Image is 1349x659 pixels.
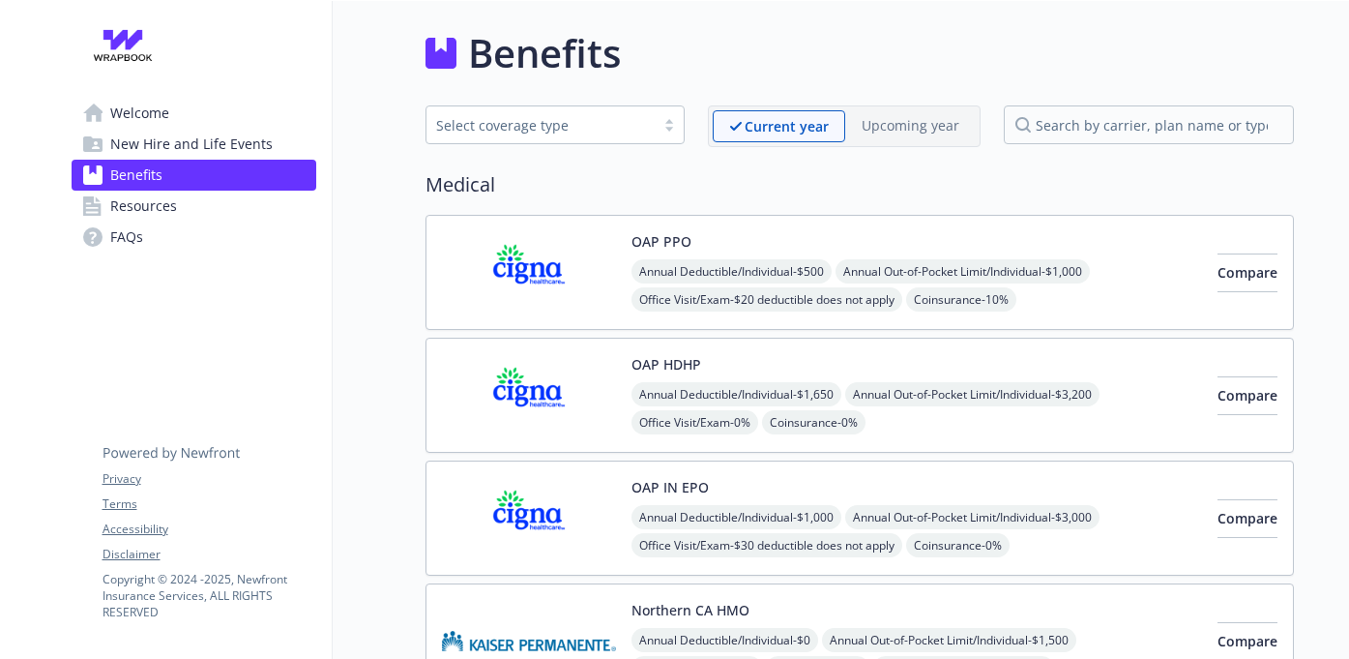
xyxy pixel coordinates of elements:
[762,410,865,434] span: Coinsurance - 0%
[631,628,818,652] span: Annual Deductible/Individual - $0
[103,521,315,538] a: Accessibility
[442,354,616,436] img: CIGNA carrier logo
[631,600,749,620] button: Northern CA HMO
[1217,509,1277,527] span: Compare
[72,98,316,129] a: Welcome
[468,24,621,82] h1: Benefits
[1004,105,1294,144] input: search by carrier, plan name or type
[845,110,976,142] span: Upcoming year
[1217,254,1277,292] button: Compare
[110,191,177,222] span: Resources
[1217,376,1277,415] button: Compare
[845,505,1100,529] span: Annual Out-of-Pocket Limit/Individual - $3,000
[103,571,315,620] p: Copyright © 2024 - 2025 , Newfront Insurance Services, ALL RIGHTS RESERVED
[425,170,1294,199] h2: Medical
[845,382,1100,406] span: Annual Out-of-Pocket Limit/Individual - $3,200
[631,477,709,497] button: OAP IN EPO
[631,382,841,406] span: Annual Deductible/Individual - $1,650
[745,116,829,136] p: Current year
[862,115,959,135] p: Upcoming year
[72,129,316,160] a: New Hire and Life Events
[1217,386,1277,404] span: Compare
[906,533,1010,557] span: Coinsurance - 0%
[822,628,1076,652] span: Annual Out-of-Pocket Limit/Individual - $1,500
[103,470,315,488] a: Privacy
[631,231,691,252] button: OAP PPO
[72,191,316,222] a: Resources
[442,231,616,314] img: CIGNA carrier logo
[103,495,315,513] a: Terms
[110,98,169,129] span: Welcome
[436,115,645,135] div: Select coverage type
[1217,499,1277,538] button: Compare
[631,410,758,434] span: Office Visit/Exam - 0%
[110,129,273,160] span: New Hire and Life Events
[72,222,316,253] a: FAQs
[631,533,902,557] span: Office Visit/Exam - $30 deductible does not apply
[103,546,315,563] a: Disclaimer
[631,505,841,529] span: Annual Deductible/Individual - $1,000
[1217,263,1277,282] span: Compare
[110,222,143,253] span: FAQs
[1217,632,1277,650] span: Compare
[631,354,701,374] button: OAP HDHP
[906,287,1016,312] span: Coinsurance - 10%
[110,160,162,191] span: Benefits
[836,259,1090,284] span: Annual Out-of-Pocket Limit/Individual - $1,000
[631,287,902,312] span: Office Visit/Exam - $20 deductible does not apply
[442,477,616,559] img: CIGNA carrier logo
[631,259,832,284] span: Annual Deductible/Individual - $500
[72,160,316,191] a: Benefits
